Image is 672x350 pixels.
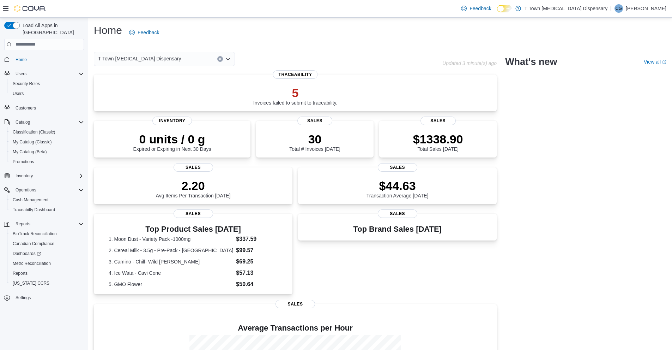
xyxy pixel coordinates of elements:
button: My Catalog (Classic) [7,137,87,147]
div: Total Sales [DATE] [413,132,463,152]
span: Settings [13,293,84,302]
span: Security Roles [10,79,84,88]
span: Home [16,57,27,63]
span: Sales [297,117,333,125]
button: Customers [1,103,87,113]
button: Inventory [13,172,36,180]
span: Traceabilty Dashboard [10,206,84,214]
dd: $50.64 [236,280,278,289]
a: My Catalog (Classic) [10,138,55,146]
img: Cova [14,5,46,12]
span: Cash Management [13,197,48,203]
a: Dashboards [7,249,87,259]
a: Cash Management [10,196,51,204]
span: Sales [174,209,213,218]
a: Customers [13,104,39,112]
div: Invoices failed to submit to traceability. [253,86,338,106]
button: Users [1,69,87,79]
a: BioTrack Reconciliation [10,230,60,238]
span: Sales [420,117,456,125]
div: Expired or Expiring in Next 30 Days [133,132,211,152]
span: Cash Management [10,196,84,204]
dd: $69.25 [236,257,278,266]
button: Promotions [7,157,87,167]
a: View allExternal link [644,59,666,65]
span: Metrc Reconciliation [13,261,51,266]
span: Classification (Classic) [13,129,55,135]
span: Traceability [273,70,318,79]
div: Avg Items Per Transaction [DATE] [156,179,231,198]
span: Dashboards [13,251,41,256]
span: Settings [16,295,31,301]
div: Total # Invoices [DATE] [289,132,340,152]
span: Reports [13,271,28,276]
span: Users [13,70,84,78]
dt: 4. Ice Wata - Cavi Cone [109,269,233,277]
span: Users [10,89,84,98]
span: Customers [16,105,36,111]
p: [PERSON_NAME] [626,4,666,13]
span: Classification (Classic) [10,128,84,136]
button: Settings [1,292,87,303]
span: Operations [16,187,36,193]
p: | [610,4,612,13]
h3: Top Brand Sales [DATE] [353,225,442,233]
span: Sales [378,209,417,218]
span: Operations [13,186,84,194]
a: Feedback [458,1,494,16]
button: Operations [1,185,87,195]
span: Traceabilty Dashboard [13,207,55,213]
button: Users [13,70,29,78]
dd: $99.57 [236,246,278,255]
button: Catalog [13,118,33,126]
button: Cash Management [7,195,87,205]
button: Clear input [217,56,223,62]
span: Customers [13,103,84,112]
a: Reports [10,269,30,278]
a: Classification (Classic) [10,128,58,136]
span: Washington CCRS [10,279,84,287]
button: [US_STATE] CCRS [7,278,87,288]
a: Traceabilty Dashboard [10,206,58,214]
span: My Catalog (Beta) [13,149,47,155]
p: $44.63 [367,179,429,193]
button: Reports [13,220,33,228]
span: Dark Mode [497,12,497,13]
div: Transaction Average [DATE] [367,179,429,198]
button: Classification (Classic) [7,127,87,137]
span: CG [616,4,622,13]
button: Traceabilty Dashboard [7,205,87,215]
span: Sales [276,300,315,308]
span: T Town [MEDICAL_DATA] Dispensary [98,54,181,63]
svg: External link [662,60,666,64]
span: Reports [16,221,30,227]
p: $1338.90 [413,132,463,146]
dt: 2. Cereal Milk - 3.5g - Pre-Pack - [GEOGRAPHIC_DATA] [109,247,233,254]
p: 30 [289,132,340,146]
a: Metrc Reconciliation [10,259,54,268]
button: Security Roles [7,79,87,89]
span: Security Roles [13,81,40,87]
span: Feedback [470,5,491,12]
dd: $57.13 [236,269,278,277]
a: My Catalog (Beta) [10,148,50,156]
button: Operations [13,186,39,194]
a: Security Roles [10,79,43,88]
span: Users [16,71,26,77]
button: Metrc Reconciliation [7,259,87,268]
span: Canadian Compliance [10,239,84,248]
span: [US_STATE] CCRS [13,280,49,286]
a: Canadian Compliance [10,239,57,248]
span: Promotions [13,159,34,165]
span: My Catalog (Classic) [13,139,52,145]
span: BioTrack Reconciliation [10,230,84,238]
button: Open list of options [225,56,231,62]
span: Reports [10,269,84,278]
button: Home [1,54,87,65]
h4: Average Transactions per Hour [99,324,491,332]
p: T Town [MEDICAL_DATA] Dispensary [525,4,607,13]
div: Capri Gibbs [615,4,623,13]
a: Feedback [126,25,162,40]
span: My Catalog (Beta) [10,148,84,156]
nav: Complex example [4,52,84,321]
